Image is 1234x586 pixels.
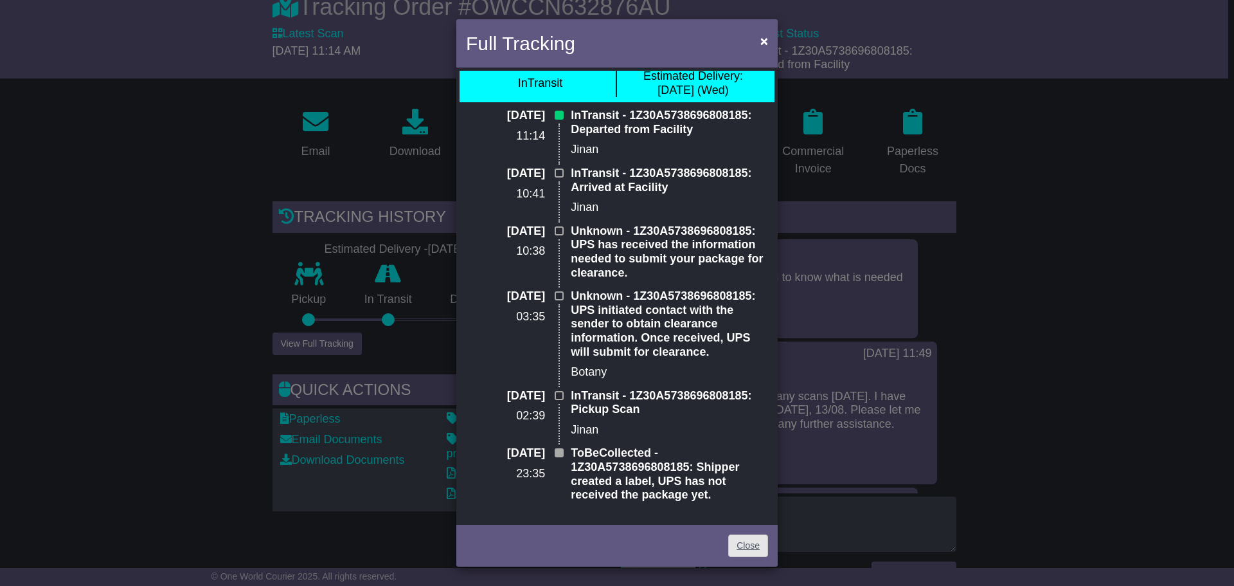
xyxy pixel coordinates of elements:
button: Close [754,28,774,54]
p: Jinan [571,201,768,215]
p: [DATE] [466,167,545,181]
p: Jinan [571,423,768,437]
p: Unknown - 1Z30A5738696808185: UPS initiated contact with the sender to obtain clearance informati... [571,289,768,359]
p: 23:35 [466,467,545,481]
p: InTransit - 1Z30A5738696808185: Pickup Scan [571,389,768,417]
p: [DATE] [466,389,545,403]
p: 10:41 [466,187,545,201]
p: 10:38 [466,244,545,259]
p: ToBeCollected - 1Z30A5738696808185: Shipper created a label, UPS has not received the package yet. [571,446,768,502]
h4: Full Tracking [466,29,575,58]
p: [DATE] [466,109,545,123]
p: 02:39 [466,409,545,423]
p: Botany [571,365,768,380]
div: [DATE] (Wed) [643,69,743,97]
p: 11:14 [466,129,545,143]
p: Unknown - 1Z30A5738696808185: UPS has received the information needed to submit your package for ... [571,224,768,280]
p: [DATE] [466,224,545,239]
p: [DATE] [466,446,545,461]
span: Estimated Delivery: [643,69,743,82]
span: × [760,33,768,48]
p: Jinan [571,143,768,157]
p: 03:35 [466,310,545,324]
p: InTransit - 1Z30A5738696808185: Departed from Facility [571,109,768,136]
p: [DATE] [466,289,545,304]
div: InTransit [518,77,562,91]
a: Close [728,535,768,557]
p: InTransit - 1Z30A5738696808185: Arrived at Facility [571,167,768,194]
